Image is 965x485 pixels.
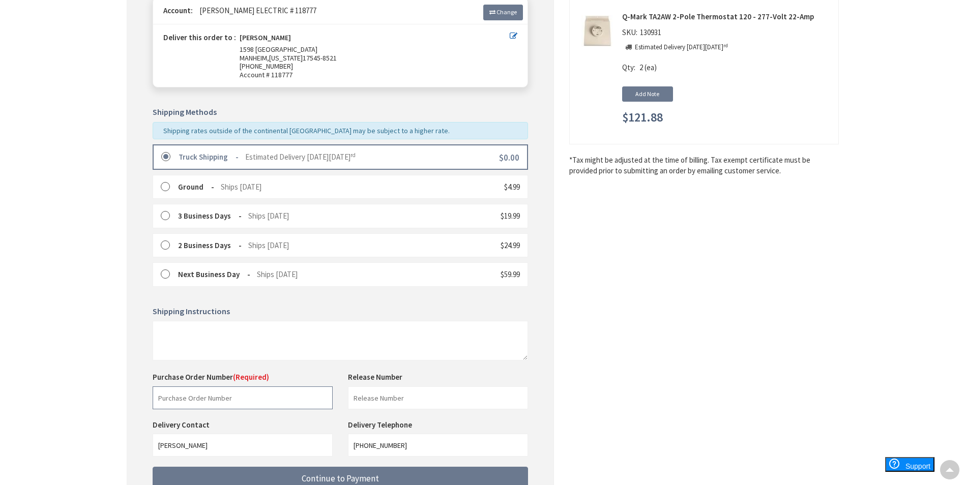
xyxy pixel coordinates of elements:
[163,126,450,135] span: Shipping rates outside of the continental [GEOGRAPHIC_DATA] may be subject to a higher rate.
[723,42,728,49] sup: rd
[622,111,663,124] span: $121.88
[866,457,934,482] iframe: Opens a widget where you can find more information
[178,211,242,221] strong: 3 Business Days
[645,63,657,72] span: (ea)
[240,62,293,71] span: [PHONE_NUMBER]
[178,240,242,250] strong: 2 Business Days
[240,34,291,45] strong: [PERSON_NAME]
[153,420,212,430] label: Delivery Contact
[153,306,230,316] span: Shipping Instructions
[233,372,269,382] span: (Required)
[257,269,298,279] span: Ships [DATE]
[348,372,402,382] label: Release Number
[245,152,356,162] span: Estimated Delivery [DATE][DATE]
[501,211,520,221] span: $19.99
[499,152,519,163] span: $0.00
[501,240,520,250] span: $24.99
[637,27,664,37] span: 130931
[348,386,528,409] input: Release Number
[240,53,269,63] span: MANHEIM,
[179,152,239,162] strong: Truck Shipping
[483,5,523,20] a: Change
[221,182,261,192] span: Ships [DATE]
[248,211,289,221] span: Ships [DATE]
[622,11,831,22] strong: Q-Mark TA2AW 2-Pole Thermostat 120 - 277-Volt 22-Amp
[635,43,728,52] p: Estimated Delivery [DATE][DATE]
[622,27,664,41] div: SKU:
[569,155,839,176] : *Tax might be adjusted at the time of billing. Tax exempt certificate must be provided prior to s...
[496,8,517,16] span: Change
[163,6,193,15] strong: Account:
[178,182,214,192] strong: Ground
[153,386,333,409] input: Purchase Order Number
[153,372,269,382] label: Purchase Order Number
[240,45,317,54] span: 1598 [GEOGRAPHIC_DATA]
[303,53,337,63] span: 17545-8521
[622,63,634,72] span: Qty
[348,420,415,430] label: Delivery Telephone
[350,151,356,159] sup: rd
[302,473,379,484] span: Continue to Payment
[248,240,289,250] span: Ships [DATE]
[163,33,236,42] strong: Deliver this order to :
[240,71,510,79] span: Account # 118777
[269,53,303,63] span: [US_STATE]
[501,269,520,279] span: $59.99
[178,269,250,279] strong: Next Business Day
[153,108,528,117] h5: Shipping Methods
[194,6,316,15] span: [PERSON_NAME] ELECTRIC # 118777
[504,182,520,192] span: $4.99
[639,63,643,72] span: 2
[581,15,613,47] img: Q-Mark TA2AW 2-Pole Thermostat 120 - 277-Volt 22-Amp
